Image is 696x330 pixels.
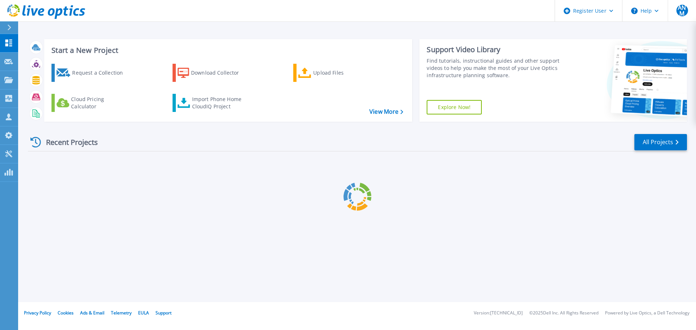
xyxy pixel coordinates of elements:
li: Version: [TECHNICAL_ID] [474,311,523,316]
a: Privacy Policy [24,310,51,316]
h3: Start a New Project [51,46,403,54]
li: © 2025 Dell Inc. All Rights Reserved [529,311,598,316]
div: Request a Collection [72,66,130,80]
div: Download Collector [191,66,249,80]
a: Upload Files [293,64,374,82]
a: Cloud Pricing Calculator [51,94,132,112]
div: Import Phone Home CloudIQ Project [192,96,249,110]
li: Powered by Live Optics, a Dell Technology [605,311,689,316]
div: Find tutorials, instructional guides and other support videos to help you make the most of your L... [427,57,563,79]
a: Cookies [58,310,74,316]
div: Upload Files [313,66,371,80]
a: EULA [138,310,149,316]
div: Cloud Pricing Calculator [71,96,129,110]
span: ANM [676,5,688,16]
a: Explore Now! [427,100,482,114]
a: Download Collector [173,64,253,82]
a: Request a Collection [51,64,132,82]
a: Telemetry [111,310,132,316]
div: Recent Projects [28,133,108,151]
a: Ads & Email [80,310,104,316]
a: View More [369,108,403,115]
a: All Projects [634,134,687,150]
a: Support [156,310,171,316]
div: Support Video Library [427,45,563,54]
